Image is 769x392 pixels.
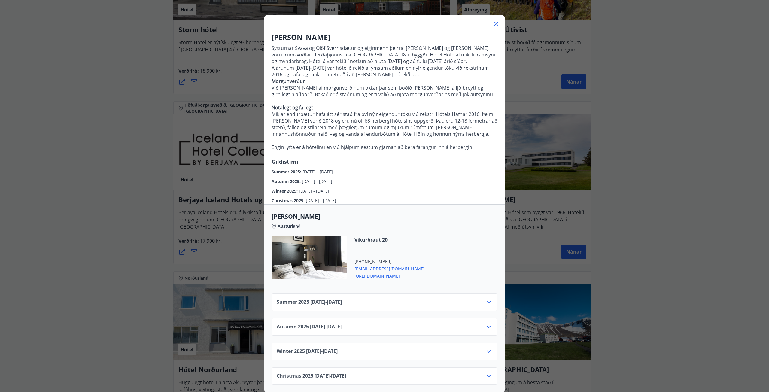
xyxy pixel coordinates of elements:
span: Austurland [278,223,301,229]
span: Víkurbraut 20 [354,236,425,243]
span: Gildistími [272,158,298,165]
span: Summer 2025 [DATE] - [DATE] [277,299,342,306]
span: Summer 2025 : [272,169,302,175]
span: [URL][DOMAIN_NAME] [354,272,425,279]
p: Við [PERSON_NAME] af morgunverðinum okkar þar sem boðið [PERSON_NAME] á fjölbreytt og girnilegt h... [272,78,497,150]
span: [DATE] - [DATE] [299,188,329,194]
span: [PERSON_NAME] [272,212,497,221]
span: [DATE] - [DATE] [306,198,336,203]
span: Winter 2025 : [272,188,299,194]
p: Systurnar Svava og Ólöf Sverrisdætur og eiginmenn þeirra, [PERSON_NAME] og [PERSON_NAME], voru fr... [272,45,497,78]
span: [DATE] - [DATE] [302,169,333,175]
span: [PHONE_NUMBER] [354,259,425,265]
span: [DATE] - [DATE] [302,178,332,184]
span: Autumn 2025 : [272,178,302,184]
span: Winter 2025 [DATE] - [DATE] [277,348,338,355]
strong: Morgunverður [272,78,305,84]
h3: [PERSON_NAME] [272,32,497,42]
span: [EMAIL_ADDRESS][DOMAIN_NAME] [354,265,425,272]
strong: Notalegt og fallegt [272,104,313,111]
span: Christmas 2025 : [272,198,306,203]
span: Autumn 2025 [DATE] - [DATE] [277,323,342,330]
